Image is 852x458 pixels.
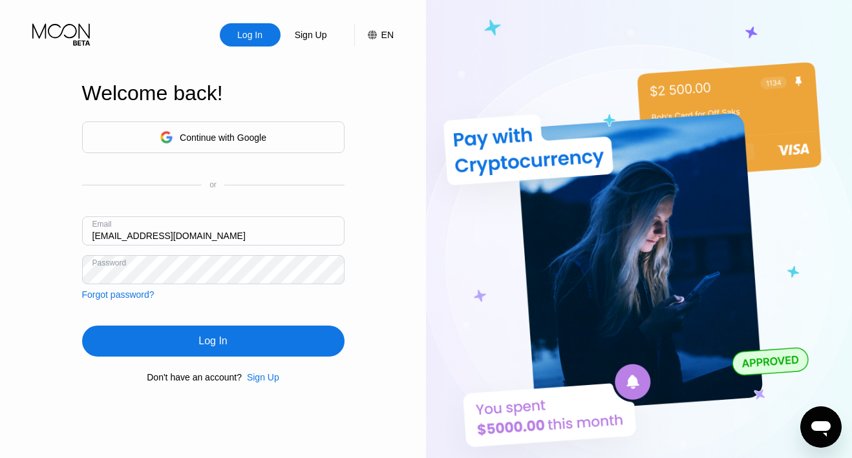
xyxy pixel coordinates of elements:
[198,335,227,348] div: Log In
[281,23,341,47] div: Sign Up
[236,28,264,41] div: Log In
[82,81,345,105] div: Welcome back!
[92,258,127,267] div: Password
[354,23,394,47] div: EN
[247,372,279,382] div: Sign Up
[220,23,281,47] div: Log In
[242,372,279,382] div: Sign Up
[293,28,328,41] div: Sign Up
[180,132,266,143] div: Continue with Google
[82,289,154,300] div: Forgot password?
[209,180,217,189] div: or
[147,372,242,382] div: Don't have an account?
[82,121,345,153] div: Continue with Google
[82,326,345,357] div: Log In
[92,220,112,229] div: Email
[800,406,842,448] iframe: Кнопка запуска окна обмена сообщениями
[381,30,394,40] div: EN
